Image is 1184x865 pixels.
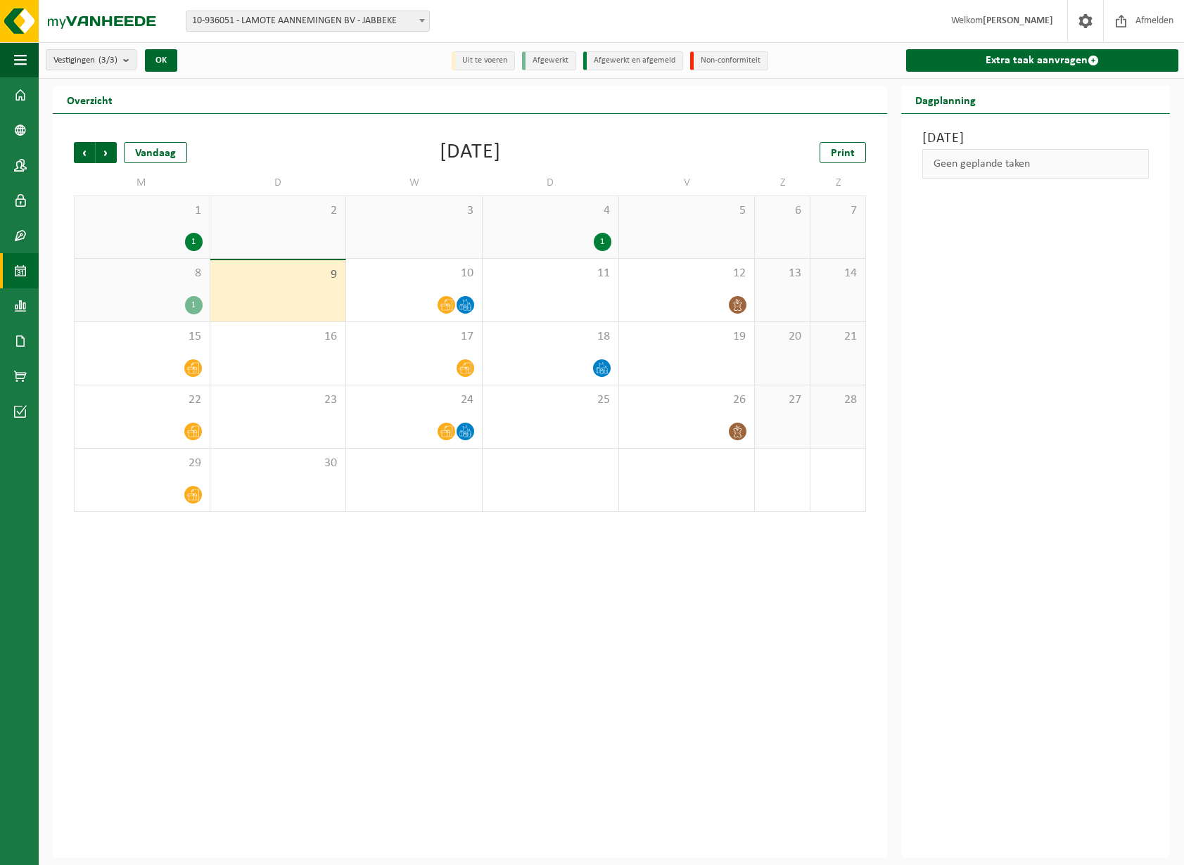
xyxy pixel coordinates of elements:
[124,142,187,163] div: Vandaag
[690,51,768,70] li: Non-conformiteit
[82,456,203,471] span: 29
[626,329,748,345] span: 19
[217,203,339,219] span: 2
[353,203,475,219] span: 3
[820,142,866,163] a: Print
[983,15,1053,26] strong: [PERSON_NAME]
[74,142,95,163] span: Vorige
[46,49,136,70] button: Vestigingen(3/3)
[53,86,127,113] h2: Overzicht
[96,142,117,163] span: Volgende
[452,51,515,70] li: Uit te voeren
[817,392,858,408] span: 28
[762,392,803,408] span: 27
[831,148,855,159] span: Print
[185,296,203,314] div: 1
[346,170,483,196] td: W
[626,203,748,219] span: 5
[522,51,576,70] li: Afgewerkt
[490,329,611,345] span: 18
[626,392,748,408] span: 26
[440,142,501,163] div: [DATE]
[762,203,803,219] span: 6
[353,266,475,281] span: 10
[186,11,430,32] span: 10-936051 - LAMOTE AANNEMINGEN BV - JABBEKE
[490,203,611,219] span: 4
[185,233,203,251] div: 1
[490,266,611,281] span: 11
[906,49,1178,72] a: Extra taak aanvragen
[483,170,619,196] td: D
[490,392,611,408] span: 25
[210,170,347,196] td: D
[82,392,203,408] span: 22
[53,50,117,71] span: Vestigingen
[74,170,210,196] td: M
[901,86,990,113] h2: Dagplanning
[353,329,475,345] span: 17
[922,128,1149,149] h3: [DATE]
[762,329,803,345] span: 20
[186,11,429,31] span: 10-936051 - LAMOTE AANNEMINGEN BV - JABBEKE
[755,170,810,196] td: Z
[82,203,203,219] span: 1
[217,392,339,408] span: 23
[817,329,858,345] span: 21
[619,170,756,196] td: V
[626,266,748,281] span: 12
[98,56,117,65] count: (3/3)
[217,456,339,471] span: 30
[82,329,203,345] span: 15
[810,170,866,196] td: Z
[82,266,203,281] span: 8
[353,392,475,408] span: 24
[583,51,683,70] li: Afgewerkt en afgemeld
[145,49,177,72] button: OK
[217,329,339,345] span: 16
[217,267,339,283] span: 9
[817,203,858,219] span: 7
[594,233,611,251] div: 1
[817,266,858,281] span: 14
[762,266,803,281] span: 13
[922,149,1149,179] div: Geen geplande taken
